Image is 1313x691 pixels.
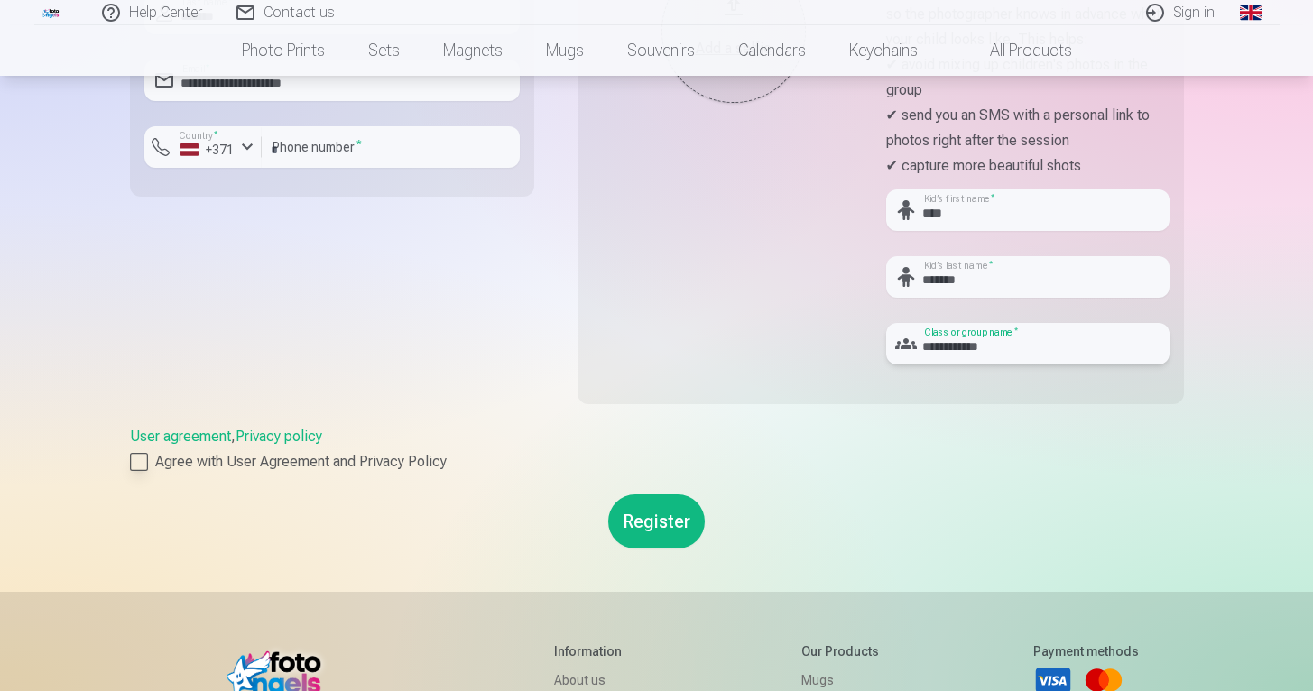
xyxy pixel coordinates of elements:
button: Country*+371 [144,126,262,168]
a: Privacy policy [236,428,322,445]
a: Souvenirs [606,25,717,76]
button: Register [608,494,705,548]
img: /fa1 [42,7,61,18]
a: User agreement [130,428,231,445]
a: All products [939,25,1094,76]
label: Country [173,129,224,143]
div: +371 [180,141,235,159]
p: ✔ avoid mixing up children's photos in the group [886,52,1170,103]
a: Sets [347,25,421,76]
a: Photo prints [220,25,347,76]
h5: Information [554,642,646,660]
a: Mugs [524,25,606,76]
a: Keychains [828,25,939,76]
label: Agree with User Agreement and Privacy Policy [130,451,1184,473]
p: ✔ send you an SMS with a personal link to photos right after the session [886,103,1170,153]
p: ✔ capture more beautiful shots [886,153,1170,179]
a: Calendars [717,25,828,76]
h5: Our products [801,642,879,660]
div: , [130,426,1184,473]
h5: Payment methods [1033,642,1139,660]
a: Magnets [421,25,524,76]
